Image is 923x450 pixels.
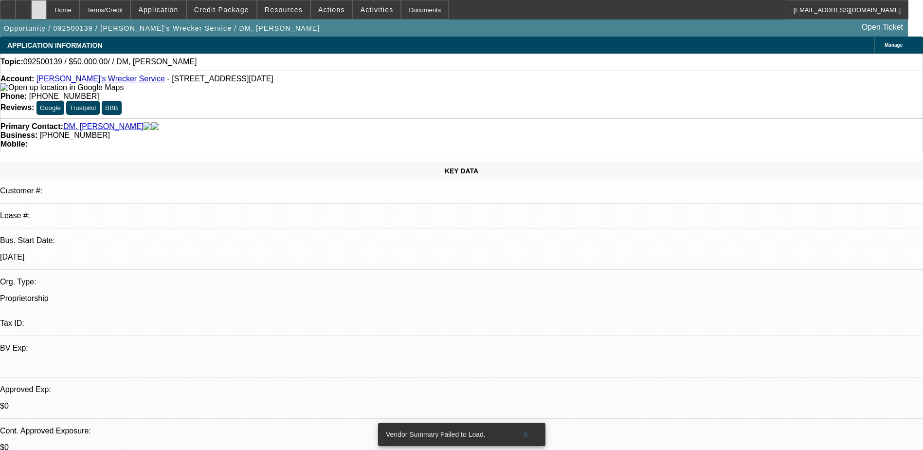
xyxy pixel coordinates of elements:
span: X [523,431,528,438]
button: Application [131,0,185,19]
button: Actions [311,0,352,19]
span: Application [138,6,178,14]
img: linkedin-icon.png [151,122,159,131]
a: [PERSON_NAME]'s Wrecker Service [36,75,165,83]
img: Open up location in Google Maps [0,83,124,92]
strong: Topic: [0,57,23,66]
a: Open Ticket [858,19,907,36]
strong: Mobile: [0,140,28,148]
strong: Reviews: [0,103,34,112]
span: - [STREET_ADDRESS][DATE] [167,75,273,83]
span: Credit Package [194,6,249,14]
strong: Primary Contact: [0,122,63,131]
span: KEY DATA [445,167,478,175]
a: DM, [PERSON_NAME] [63,122,144,131]
strong: Phone: [0,92,27,100]
span: Actions [318,6,345,14]
span: APPLICATION INFORMATION [7,41,102,49]
span: 092500139 / $50,000.00/ / DM, [PERSON_NAME] [23,57,197,66]
div: Vendor Summary Failed to Load. [378,423,510,446]
button: Credit Package [187,0,256,19]
strong: Account: [0,75,34,83]
button: Activities [353,0,401,19]
button: Google [36,101,64,115]
strong: Business: [0,131,37,139]
button: X [510,426,542,443]
button: Trustpilot [66,101,99,115]
span: Activities [361,6,394,14]
img: facebook-icon.png [144,122,151,131]
span: [PHONE_NUMBER] [29,92,99,100]
button: BBB [102,101,122,115]
span: Opportunity / 092500139 / [PERSON_NAME]'s Wrecker Service / DM, [PERSON_NAME] [4,24,320,32]
span: Manage [885,42,903,48]
span: Resources [265,6,303,14]
a: View Google Maps [0,83,124,92]
span: [PHONE_NUMBER] [40,131,110,139]
button: Resources [257,0,310,19]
